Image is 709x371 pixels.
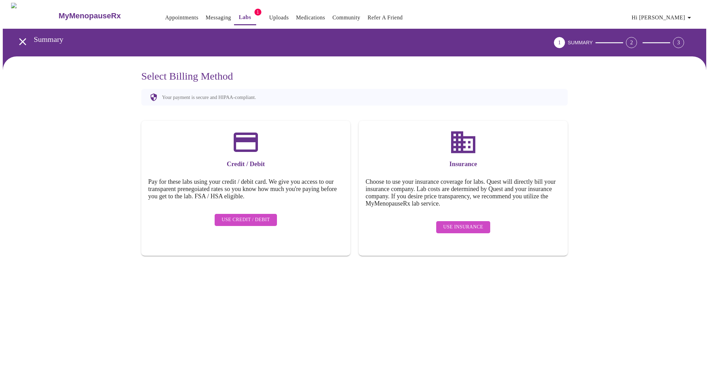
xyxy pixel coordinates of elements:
[368,13,403,22] a: Refer a Friend
[222,216,270,224] span: Use Credit / Debit
[293,11,328,25] button: Medications
[366,178,561,207] h5: Choose to use your insurance coverage for labs. Quest will directly bill your insurance company. ...
[254,9,261,16] span: 1
[673,37,684,48] div: 3
[34,35,515,44] h3: Summary
[332,13,360,22] a: Community
[165,13,198,22] a: Appointments
[443,223,483,232] span: Use Insurance
[267,11,292,25] button: Uploads
[366,160,561,168] h3: Insurance
[203,11,234,25] button: Messaging
[59,11,121,20] h3: MyMenopauseRx
[554,37,565,48] div: 1
[215,214,277,226] button: Use Credit / Debit
[12,31,33,52] button: open drawer
[141,70,568,82] h3: Select Billing Method
[626,37,637,48] div: 2
[269,13,289,22] a: Uploads
[568,40,593,45] span: SUMMARY
[11,3,58,29] img: MyMenopauseRx Logo
[206,13,231,22] a: Messaging
[162,11,201,25] button: Appointments
[148,160,343,168] h3: Credit / Debit
[58,4,149,28] a: MyMenopauseRx
[234,10,256,25] button: Labs
[148,178,343,200] h5: Pay for these labs using your credit / debit card. We give you access to our transparent prenegoi...
[436,221,490,233] button: Use Insurance
[330,11,363,25] button: Community
[632,13,693,22] span: Hi [PERSON_NAME]
[365,11,406,25] button: Refer a Friend
[296,13,325,22] a: Medications
[629,11,696,25] button: Hi [PERSON_NAME]
[239,12,251,22] a: Labs
[162,94,256,100] p: Your payment is secure and HIPAA-compliant.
